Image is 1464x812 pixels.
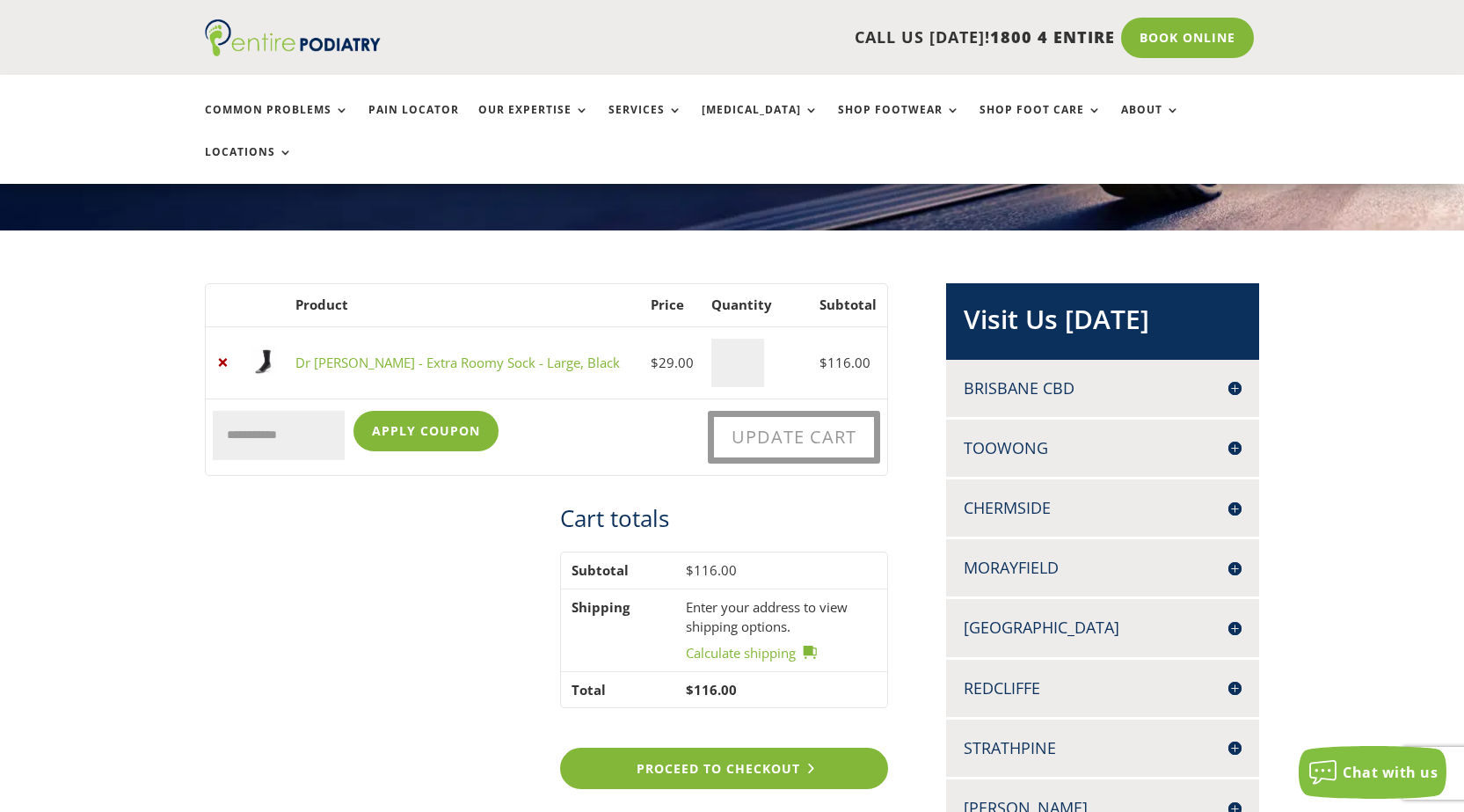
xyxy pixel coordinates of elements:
h4: [GEOGRAPHIC_DATA] [964,617,1242,639]
a: Calculate shipping [686,643,817,663]
h4: Brisbane CBD [964,377,1242,399]
a: Remove Dr Comfort - Extra Roomy Sock - Large, Black from cart [213,353,233,373]
h4: Strathpine [964,737,1242,759]
a: Locations [205,146,293,184]
img: logo (1) [205,19,381,56]
bdi: 29.00 [651,354,694,371]
h2: Visit Us [DATE] [964,301,1242,347]
span: $ [819,354,827,371]
span: $ [651,354,659,371]
bdi: 116.00 [686,561,737,579]
bdi: 116.00 [686,681,737,699]
span: $ [686,681,694,699]
h4: Redcliffe [964,677,1242,699]
span: Chat with us [1343,763,1438,782]
th: Price [643,284,704,326]
input: Product quantity [711,339,764,388]
img: extra roomy crew sock entire podiatry [250,347,278,375]
h4: Toowong [964,437,1242,459]
a: [MEDICAL_DATA] [702,104,819,142]
a: Book Online [1121,18,1254,58]
a: Common Problems [205,104,349,142]
th: Shipping [561,589,675,671]
span: $ [686,561,694,579]
p: CALL US [DATE]! [448,26,1115,49]
a: Our Expertise [478,104,589,142]
h4: Chermside [964,497,1242,519]
a: Proceed to checkout [560,748,888,788]
a: About [1121,104,1180,142]
h4: Morayfield [964,557,1242,579]
h2: Cart totals [560,502,888,543]
a: Shop Footwear [838,104,960,142]
button: Update cart [708,411,880,464]
th: Quantity [703,284,812,326]
th: Subtotal [561,552,675,589]
a: Entire Podiatry [205,42,381,60]
th: Total [561,671,675,708]
bdi: 116.00 [819,354,870,371]
a: Services [608,104,682,142]
button: Chat with us [1299,746,1446,799]
th: Subtotal [812,284,887,326]
th: Product [288,284,643,326]
td: Enter your address to view shipping options. [675,589,887,671]
a: Shop Foot Care [980,104,1102,142]
a: Pain Locator [368,104,459,142]
span: 1800 4 ENTIRE [990,26,1115,48]
button: Apply coupon [353,411,499,451]
a: Dr [PERSON_NAME] - Extra Roomy Sock - Large, Black [295,354,620,371]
